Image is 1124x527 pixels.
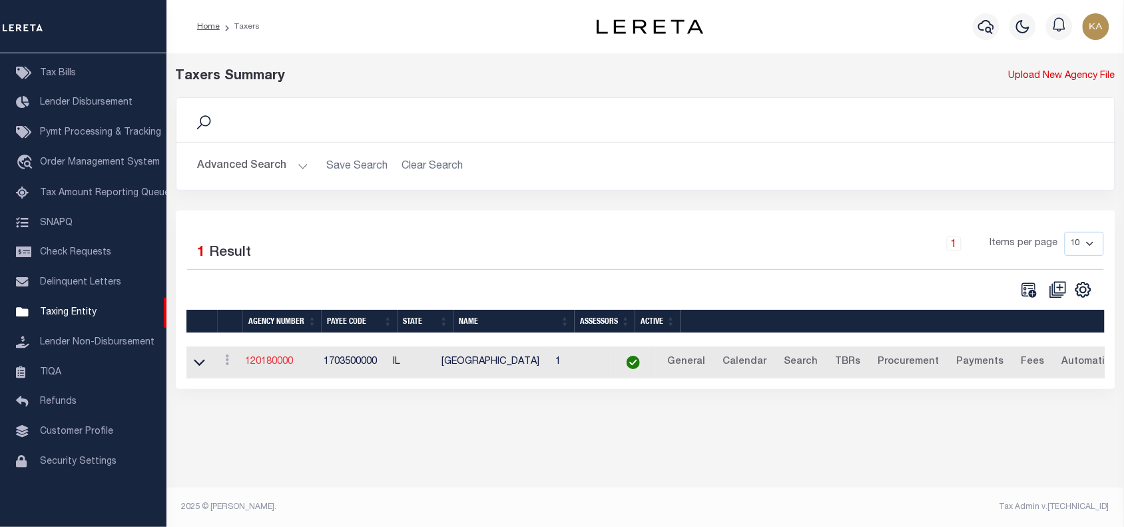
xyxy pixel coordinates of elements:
span: Refunds [40,397,77,406]
a: Payments [950,352,1009,373]
label: Result [210,243,252,264]
button: Advanced Search [198,153,308,179]
div: Taxers Summary [176,67,876,87]
span: Items per page [990,237,1058,251]
a: Search [778,352,824,373]
div: Tax Admin v.[TECHNICAL_ID] [655,501,1109,513]
a: TBRs [829,352,866,373]
img: svg+xml;base64,PHN2ZyB4bWxucz0iaHR0cDovL3d3dy53My5vcmcvMjAwMC9zdmciIHBvaW50ZXItZXZlbnRzPSJub25lIi... [1083,13,1109,40]
span: Lender Disbursement [40,98,133,107]
td: IL [388,346,436,379]
span: Check Requests [40,248,111,257]
span: Customer Profile [40,427,113,436]
th: Name: activate to sort column ascending [453,310,575,333]
td: 1 [550,346,611,379]
a: Automation [1055,352,1123,373]
span: Tax Amount Reporting Queue [40,189,170,198]
span: Pymt Processing & Tracking [40,128,161,137]
span: Taxing Entity [40,308,97,317]
span: Security Settings [40,457,117,466]
span: Order Management System [40,158,160,167]
th: Assessors: activate to sort column ascending [575,310,635,333]
th: State: activate to sort column ascending [398,310,453,333]
span: Lender Non-Disbursement [40,338,154,347]
span: Delinquent Letters [40,278,121,287]
a: Upload New Agency File [1009,69,1115,84]
a: Fees [1015,352,1050,373]
th: Agency Number: activate to sort column ascending [243,310,322,333]
td: [GEOGRAPHIC_DATA] [436,346,551,379]
img: logo-dark.svg [597,19,703,34]
th: Payee Code: activate to sort column ascending [322,310,398,333]
a: Procurement [872,352,945,373]
a: 120180000 [246,357,294,366]
a: General [661,352,711,373]
a: Home [197,23,220,31]
th: Active: activate to sort column ascending [635,310,681,333]
span: TIQA [40,367,61,376]
li: Taxers [220,21,260,33]
span: SNAPQ [40,218,73,227]
span: 1 [198,246,206,260]
a: 1 [947,237,962,251]
td: 1703500000 [319,346,388,379]
img: check-icon-green.svg [627,356,640,369]
div: 2025 © [PERSON_NAME]. [172,501,646,513]
span: Tax Bills [40,69,76,78]
i: travel_explore [16,155,37,172]
a: Calendar [716,352,772,373]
